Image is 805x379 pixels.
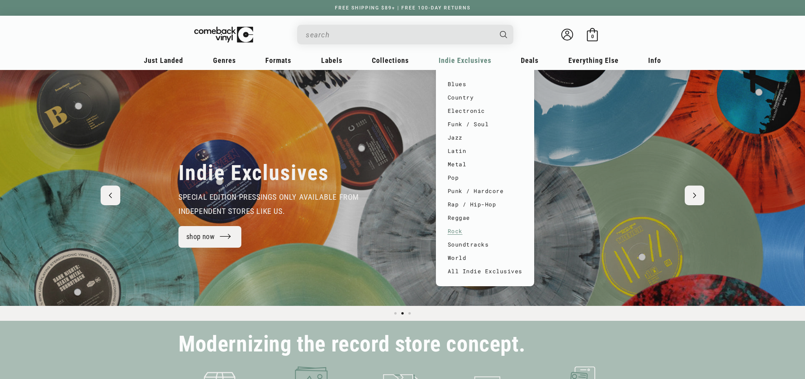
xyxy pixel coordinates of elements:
[448,171,522,184] a: Pop
[297,25,513,44] div: Search
[448,224,522,238] a: Rock
[178,226,241,248] a: shop now
[144,56,183,64] span: Just Landed
[568,56,619,64] span: Everything Else
[321,56,342,64] span: Labels
[448,158,522,171] a: Metal
[265,56,291,64] span: Formats
[648,56,661,64] span: Info
[101,186,120,205] button: Previous slide
[439,56,491,64] span: Indie Exclusives
[448,131,522,144] a: Jazz
[178,335,525,353] h2: Modernizing the record store concept.
[406,310,413,317] button: Load slide 3 of 3
[591,33,594,39] span: 0
[448,184,522,198] a: Punk / Hardcore
[448,198,522,211] a: Rap / Hip-Hop
[685,186,704,205] button: Next slide
[448,251,522,265] a: World
[213,56,236,64] span: Genres
[448,104,522,118] a: Electronic
[372,56,409,64] span: Collections
[327,5,478,11] a: FREE SHIPPING $89+ | FREE 100-DAY RETURNS
[448,144,522,158] a: Latin
[448,238,522,251] a: Soundtracks
[448,91,522,104] a: Country
[521,56,539,64] span: Deals
[306,27,492,43] input: When autocomplete results are available use up and down arrows to review and enter to select
[399,310,406,317] button: Load slide 2 of 3
[448,118,522,131] a: Funk / Soul
[178,192,359,216] span: special edition pressings only available from independent stores like us.
[493,25,515,44] button: Search
[392,310,399,317] button: Load slide 1 of 3
[448,265,522,278] a: All Indie Exclusives
[178,160,329,186] h2: Indie Exclusives
[448,77,522,91] a: Blues
[448,211,522,224] a: Reggae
